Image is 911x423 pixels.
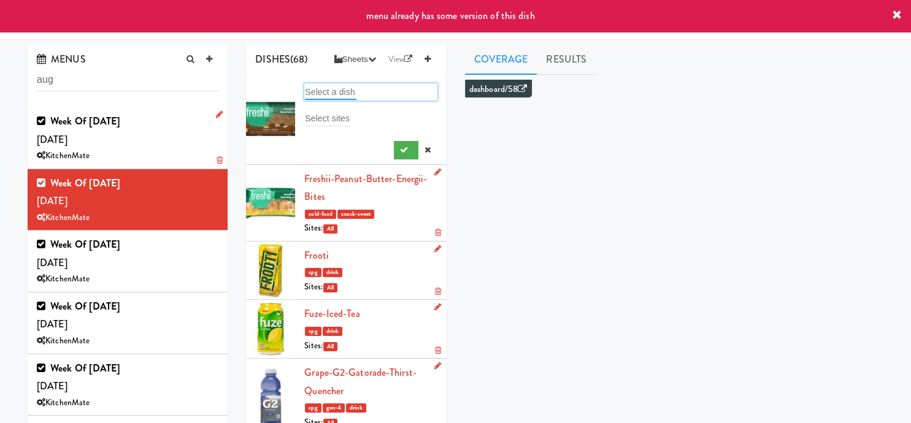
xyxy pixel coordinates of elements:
a: Results [537,44,596,75]
li: Week of [DATE][DATE]KitchenMate [28,231,228,292]
a: dashboard/58 [469,83,527,96]
b: Week of [DATE] [50,237,120,251]
li: Week of [DATE][DATE]KitchenMate [28,292,228,354]
span: [DATE] [37,361,121,394]
span: (68) [290,52,307,66]
div: Sites: [304,280,437,295]
span: drink [323,268,343,277]
span: snack-sweet [337,210,374,219]
input: Search menus [37,69,218,91]
span: cpg [305,268,321,277]
input: Select a dish [305,84,356,100]
div: Sites: [304,221,437,236]
span: All [323,224,337,234]
span: cold-food [305,210,336,219]
a: Grape-G2-Gatorade-Thirst-Quencher [304,365,417,398]
a: Fuze-Iced-Tea [304,307,359,321]
a: View [382,50,419,69]
span: drink [346,403,366,413]
a: Coverage [465,44,537,75]
b: Week of [DATE] [50,299,120,313]
div: KitchenMate [37,333,218,349]
span: DISHES [255,52,290,66]
a: Frooti [304,248,329,262]
div: KitchenMate [37,272,218,287]
span: drink [323,327,343,336]
span: All [323,342,337,351]
div: KitchenMate [37,395,218,411]
span: [DATE] [37,237,121,270]
span: MENUS [37,52,86,66]
div: KitchenMate [37,148,218,164]
span: [DATE] [37,114,121,147]
b: Week of [DATE] [50,176,120,190]
li: Week of [DATE][DATE]KitchenMate [28,354,228,416]
span: menu already has some version of this dish [366,9,534,23]
div: KitchenMate [37,210,218,226]
span: cpg [305,327,321,336]
b: Week of [DATE] [50,361,120,375]
span: gen-4 [323,403,345,413]
span: [DATE] [37,299,121,332]
a: Freshii-Peanut-Butter-Energii-Bites [304,172,427,204]
div: Sites: [304,338,437,354]
b: Week of [DATE] [50,114,120,128]
span: cpg [305,403,321,413]
span: [DATE] [37,176,121,208]
li: Week of [DATE][DATE]KitchenMate [28,107,228,169]
li: Week of [DATE][DATE]KitchenMate [28,169,228,231]
button: Sheets [328,50,382,69]
input: Select sites [305,110,352,126]
span: All [323,283,337,292]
